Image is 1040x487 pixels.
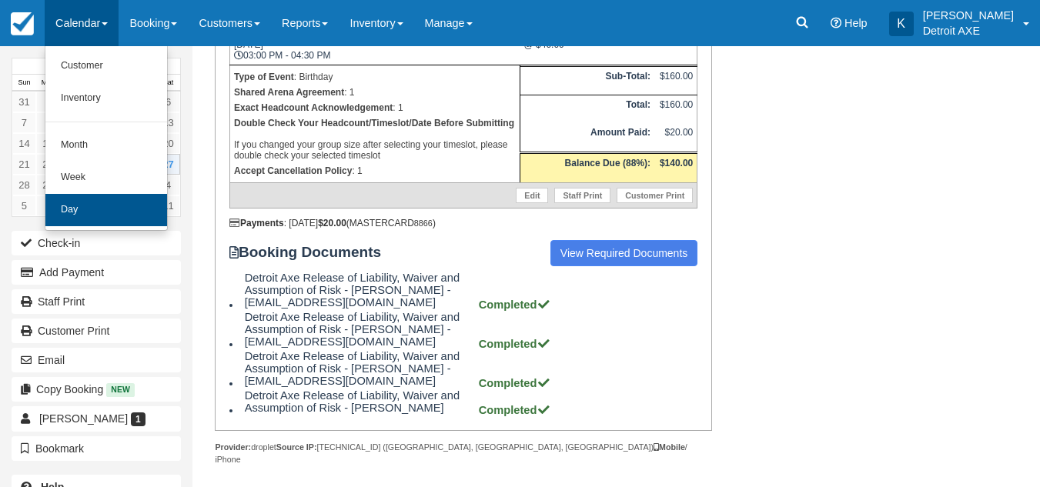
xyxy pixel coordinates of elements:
ul: Calendar [45,46,168,231]
strong: Payments [229,218,284,228]
span: Detroit Axe Release of Liability, Waiver and Assumption of Risk - [PERSON_NAME] - [EMAIL_ADDRESS]... [245,350,476,387]
a: 7 [12,112,36,133]
strong: Booking Documents [229,244,396,261]
a: 4 [156,175,180,195]
a: Edit [516,188,548,203]
span: Detroit Axe Release of Liability, Waiver and Assumption of Risk - [PERSON_NAME] - [EMAIL_ADDRESS]... [245,272,476,309]
img: checkfront-main-nav-mini-logo.png [11,12,34,35]
b: Double Check Your Headcount/Timeslot/Date Before Submitting [234,118,514,128]
span: New [106,383,135,396]
strong: Completed [479,338,551,350]
a: 13 [156,112,180,133]
strong: $20.00 [318,218,346,228]
a: Customer Print [12,319,181,343]
a: 1 [36,92,60,112]
a: 6 [36,195,60,216]
small: 8866 [414,218,433,228]
div: droplet [TECHNICAL_ID] ([GEOGRAPHIC_DATA], [GEOGRAPHIC_DATA], [GEOGRAPHIC_DATA]) / iPhone [215,442,712,465]
div: K [889,12,914,36]
strong: Accept Cancellation Policy [234,165,352,176]
p: If you changed your group size after selecting your timeslot, please double check your selected t... [234,115,516,163]
i: Help [831,18,841,28]
p: : Birthday [234,69,516,85]
th: Sun [12,75,36,92]
a: Customer Print [617,188,693,203]
span: Help [844,17,868,29]
a: Inventory [45,82,167,115]
a: 8 [36,112,60,133]
a: 11 [156,195,180,216]
div: : [DATE] (MASTERCARD ) [229,218,697,228]
a: 28 [12,175,36,195]
a: Day [45,194,167,226]
strong: Source IP: [276,442,317,452]
th: Sub-Total: [520,66,654,95]
strong: Completed [479,377,551,389]
strong: Completed [479,299,551,311]
strong: Provider: [215,442,251,452]
strong: Shared Arena Agreement [234,87,344,98]
strong: $140.00 [660,158,693,168]
td: $20.00 [654,123,697,152]
button: Copy Booking New [12,377,181,402]
p: [PERSON_NAME] [923,8,1014,23]
th: Amount Paid: [520,123,654,152]
p: Detroit AXE [923,23,1014,38]
a: 6 [156,92,180,112]
a: 15 [36,133,60,154]
td: $160.00 [654,66,697,95]
a: 20 [156,133,180,154]
a: 31 [12,92,36,112]
p: : 1 [234,163,516,178]
a: 29 [36,175,60,195]
strong: Mobile [654,442,685,452]
a: Staff Print [12,289,181,314]
button: Email [12,348,181,372]
a: [PERSON_NAME] 1 [12,406,181,431]
th: Total: [520,95,654,124]
strong: Completed [479,404,551,416]
a: 14 [12,133,36,154]
a: Customer [45,50,167,82]
th: Balance Due (88%): [520,153,654,183]
a: Week [45,162,167,194]
span: Detroit Axe Release of Liability, Waiver and Assumption of Risk - [PERSON_NAME] - [EMAIL_ADDRESS]... [245,311,476,348]
span: 1 [131,412,145,426]
button: Bookmark [12,436,181,461]
a: Month [45,129,167,162]
th: Mon [36,75,60,92]
a: 21 [12,154,36,175]
a: Staff Print [554,188,610,203]
strong: Exact Headcount Acknowledgement [234,102,393,113]
a: View Required Documents [550,240,698,266]
span: Detroit Axe Release of Liability, Waiver and Assumption of Risk - [PERSON_NAME] [245,389,476,414]
p: : 1 [234,100,516,115]
th: Sat [156,75,180,92]
td: $160.00 [654,95,697,124]
a: 27 [156,154,180,175]
button: Check-in [12,231,181,255]
button: Add Payment [12,260,181,285]
p: : 1 [234,85,516,100]
a: 5 [12,195,36,216]
span: [PERSON_NAME] [39,412,128,425]
a: 22 [36,154,60,175]
strong: Type of Event [234,72,294,82]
